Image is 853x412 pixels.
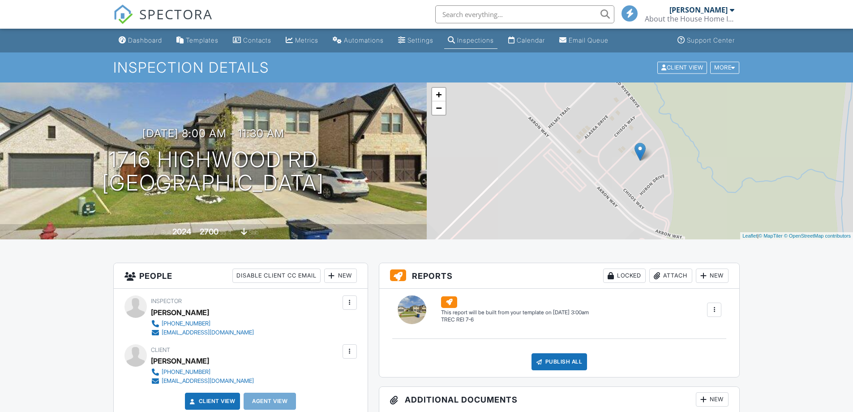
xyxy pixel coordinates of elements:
[710,61,739,74] div: More
[128,36,162,44] div: Dashboard
[457,36,494,44] div: Inspections
[142,127,284,139] h3: [DATE] 8:00 am - 11:30 am
[505,32,549,49] a: Calendar
[603,269,646,283] div: Locked
[151,298,182,304] span: Inspector
[556,32,612,49] a: Email Queue
[742,233,757,239] a: Leaflet
[645,14,734,23] div: About the House Home Inspections LLC
[249,229,258,236] span: slab
[674,32,738,49] a: Support Center
[649,269,692,283] div: Attach
[432,101,446,115] a: Zoom out
[113,4,133,24] img: The Best Home Inspection Software - Spectora
[162,369,210,376] div: [PHONE_NUMBER]
[186,36,219,44] div: Templates
[435,5,614,23] input: Search everything...
[188,397,236,406] a: Client View
[687,36,735,44] div: Support Center
[151,347,170,353] span: Client
[407,36,433,44] div: Settings
[229,32,275,49] a: Contacts
[151,377,254,386] a: [EMAIL_ADDRESS][DOMAIN_NAME]
[569,36,609,44] div: Email Queue
[114,263,368,289] h3: People
[740,232,853,240] div: |
[784,233,851,239] a: © OpenStreetMap contributors
[441,316,589,324] div: TREC REI 7-6
[220,229,232,236] span: sq. ft.
[432,88,446,101] a: Zoom in
[232,269,321,283] div: Disable Client CC Email
[162,329,254,336] div: [EMAIL_ADDRESS][DOMAIN_NAME]
[243,36,271,44] div: Contacts
[162,377,254,385] div: [EMAIL_ADDRESS][DOMAIN_NAME]
[517,36,545,44] div: Calendar
[151,306,209,319] div: [PERSON_NAME]
[172,227,191,236] div: 2024
[379,263,740,289] h3: Reports
[151,319,254,328] a: [PHONE_NUMBER]
[669,5,728,14] div: [PERSON_NAME]
[113,60,740,75] h1: Inspection Details
[173,32,222,49] a: Templates
[532,353,587,370] div: Publish All
[151,368,254,377] a: [PHONE_NUMBER]
[696,269,729,283] div: New
[344,36,384,44] div: Automations
[444,32,497,49] a: Inspections
[151,354,209,368] div: [PERSON_NAME]
[200,227,219,236] div: 2700
[102,148,324,195] h1: 1716 Highwood Rd [GEOGRAPHIC_DATA]
[657,61,707,74] div: Client View
[161,229,171,236] span: Built
[151,328,254,337] a: [EMAIL_ADDRESS][DOMAIN_NAME]
[656,64,709,70] a: Client View
[295,36,318,44] div: Metrics
[324,269,357,283] div: New
[441,309,589,316] div: This report will be built from your template on [DATE] 3:00am
[113,12,213,31] a: SPECTORA
[139,4,213,23] span: SPECTORA
[115,32,166,49] a: Dashboard
[162,320,210,327] div: [PHONE_NUMBER]
[696,392,729,407] div: New
[759,233,783,239] a: © MapTiler
[394,32,437,49] a: Settings
[329,32,387,49] a: Automations (Basic)
[282,32,322,49] a: Metrics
